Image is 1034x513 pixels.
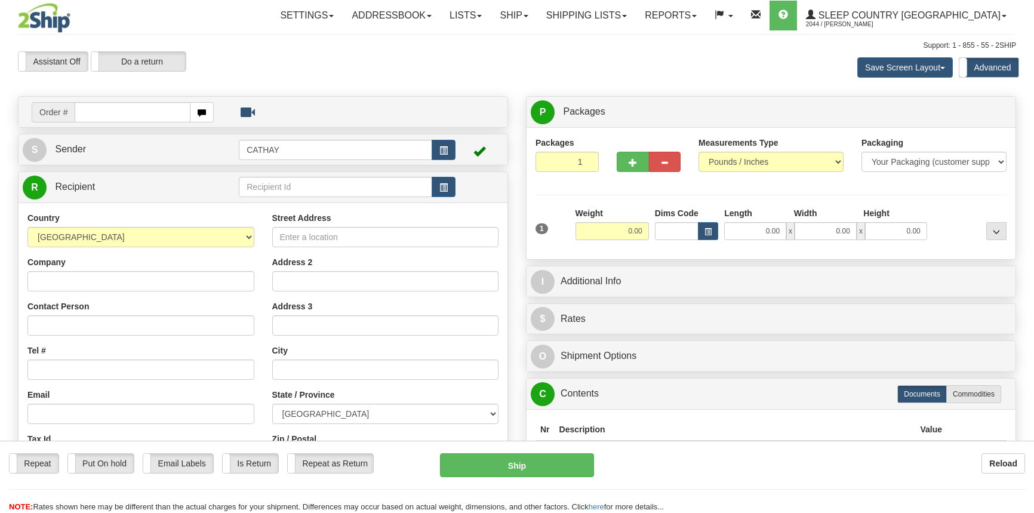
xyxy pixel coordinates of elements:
label: Length [724,207,752,219]
span: x [857,222,865,240]
a: Reports [636,1,706,30]
label: Assistant Off [19,52,88,71]
a: P Packages [531,100,1011,124]
label: Email [27,389,50,401]
a: Ship [491,1,537,30]
label: Address 3 [272,300,313,312]
label: Weight [576,207,603,219]
span: x [786,222,795,240]
label: Dims Code [655,207,698,219]
label: Contact Person [27,300,89,312]
a: OShipment Options [531,344,1011,368]
label: Repeat [10,454,59,473]
a: Sleep Country [GEOGRAPHIC_DATA] 2044 / [PERSON_NAME] [797,1,1015,30]
input: Sender Id [239,140,432,160]
a: Addressbook [343,1,441,30]
input: Recipient Id [239,177,432,197]
label: Advanced [959,58,1018,77]
label: City [272,345,288,357]
button: Ship [440,453,595,477]
div: ... [986,222,1007,240]
label: Width [794,207,817,219]
label: Tax Id [27,433,51,445]
label: Packages [536,137,574,149]
span: Packages [563,106,605,116]
label: Is Return [223,454,278,473]
span: C [531,382,555,406]
label: Measurements Type [698,137,778,149]
span: O [531,345,555,368]
span: Sender [55,144,86,154]
a: Lists [441,1,491,30]
a: Shipping lists [537,1,636,30]
div: Support: 1 - 855 - 55 - 2SHIP [18,41,1016,51]
iframe: chat widget [1007,195,1033,317]
label: Company [27,256,66,268]
a: $Rates [531,307,1011,331]
label: Country [27,212,60,224]
label: Put On hold [68,454,134,473]
label: Tel # [27,345,46,357]
label: Repeat as Return [288,454,373,473]
span: P [531,100,555,124]
a: S Sender [23,137,239,162]
span: Sleep Country [GEOGRAPHIC_DATA] [815,10,1001,20]
span: $ [531,307,555,331]
label: Commodities [946,385,1001,403]
label: State / Province [272,389,335,401]
span: 2044 / [PERSON_NAME] [806,19,895,30]
th: Value [915,419,947,441]
label: Address 2 [272,256,313,268]
label: Do a return [91,52,186,71]
a: CContents [531,382,1011,406]
label: Email Labels [143,454,213,473]
b: Reload [989,459,1017,468]
input: Enter a location [272,227,499,247]
label: Documents [897,385,947,403]
th: Nr [536,419,555,441]
button: Reload [981,453,1025,474]
span: NOTE: [9,502,33,511]
span: R [23,176,47,199]
label: Street Address [272,212,331,224]
button: Save Screen Layout [857,57,953,78]
label: Packaging [861,137,903,149]
th: Description [555,419,916,441]
label: Zip / Postal [272,433,317,445]
a: here [589,502,604,511]
span: Order # [32,102,75,122]
span: 1 [536,223,548,234]
label: Height [863,207,890,219]
img: logo2044.jpg [18,3,70,33]
a: R Recipient [23,175,215,199]
span: I [531,270,555,294]
span: Recipient [55,182,95,192]
span: S [23,138,47,162]
a: IAdditional Info [531,269,1011,294]
a: Settings [271,1,343,30]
